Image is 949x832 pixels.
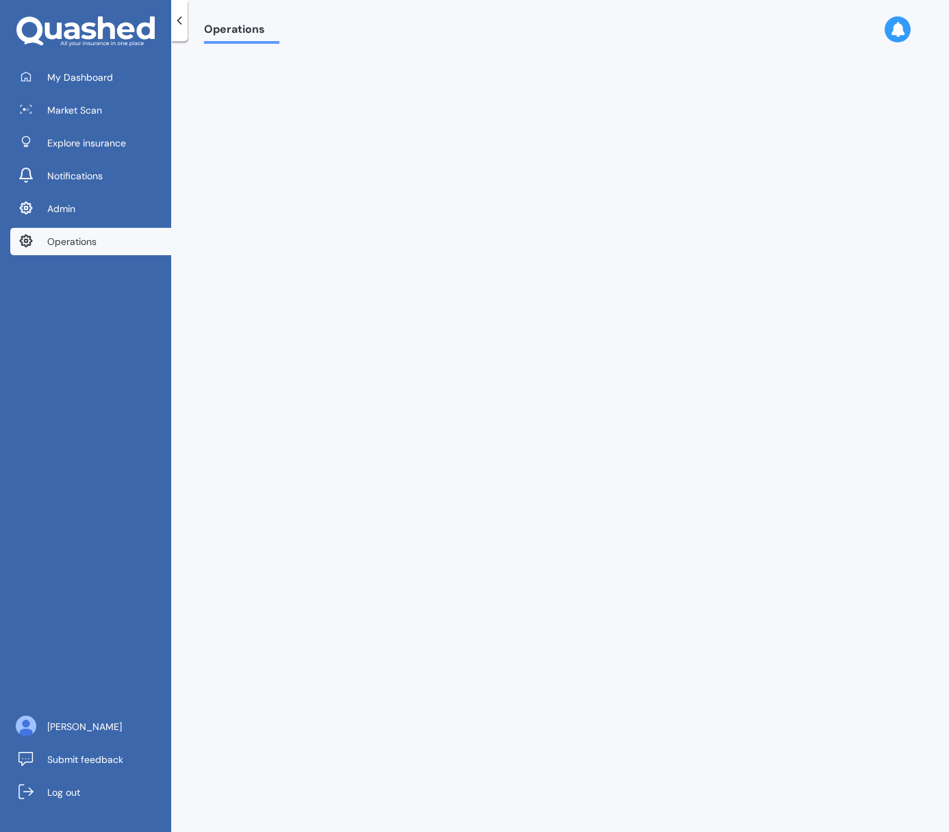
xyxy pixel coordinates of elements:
span: Operations [47,235,97,248]
span: Submit feedback [47,753,123,766]
span: My Dashboard [47,70,113,84]
span: Admin [47,202,75,216]
span: Market Scan [47,103,102,117]
span: Log out [47,785,80,799]
img: ALV-UjU6YHOUIM1AGx_4vxbOkaOq-1eqc8a3URkVIJkc_iWYmQ98kTe7fc9QMVOBV43MoXmOPfWPN7JjnmUwLuIGKVePaQgPQ... [16,716,36,736]
a: Log out [10,779,171,806]
span: Operations [204,23,279,41]
a: [PERSON_NAME] [10,713,171,740]
span: Explore insurance [47,136,126,150]
a: Submit feedback [10,746,171,773]
a: Explore insurance [10,129,171,157]
span: Notifications [47,169,103,183]
a: My Dashboard [10,64,171,91]
a: Admin [10,195,171,222]
a: Market Scan [10,96,171,124]
a: Operations [10,228,171,255]
a: Notifications [10,162,171,190]
span: [PERSON_NAME] [47,720,122,733]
